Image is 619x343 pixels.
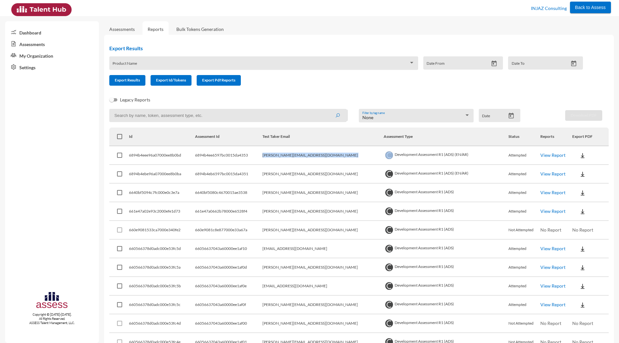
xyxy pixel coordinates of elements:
td: Development Assessment R1 (ADS) [384,240,508,258]
span: Back to Assess [575,5,606,10]
a: View Report [540,152,565,158]
td: [PERSON_NAME][EMAIL_ADDRESS][DOMAIN_NAME] [262,314,383,333]
a: Back to Assess [570,3,611,10]
td: [PERSON_NAME][EMAIL_ADDRESS][DOMAIN_NAME] [262,184,383,202]
td: Development Assessment R1 (ADS) [384,314,508,333]
a: View Report [540,171,565,176]
th: Assessment Type [384,128,508,146]
td: 66056637043a60000ee1af00 [195,314,262,333]
span: None [362,115,373,120]
td: 660566378d0adc000e53fc5c [129,296,195,314]
a: Bulk Tokens Generation [171,21,229,37]
a: My Organization [5,50,99,61]
th: Id [129,128,195,146]
td: Attempted [508,146,540,165]
td: [PERSON_NAME][EMAIL_ADDRESS][DOMAIN_NAME] [262,146,383,165]
span: Download PDF [571,113,597,118]
p: Copyright © [DATE]-[DATE]. All Rights Reserved. ASSESS Talent Management, LLC. [5,312,99,325]
td: Development Assessment R1 (ADS) [384,258,508,277]
span: Export Pdf Reports [202,78,235,82]
td: 661e47a02e93c2000efe1d73 [129,202,195,221]
td: [PERSON_NAME][EMAIL_ADDRESS][DOMAIN_NAME] [262,202,383,221]
td: Development Assessment R1 (ADS) [384,202,508,221]
td: [EMAIL_ADDRESS][DOMAIN_NAME] [262,240,383,258]
th: Reports [540,128,572,146]
td: Development Assessment R1 (ADS) (EN/AR) [384,165,508,184]
td: Attempted [508,277,540,296]
td: [PERSON_NAME][EMAIL_ADDRESS][DOMAIN_NAME] [262,258,383,277]
a: View Report [540,246,565,251]
td: 660e9081533ca7000e340fe2 [129,221,195,240]
a: Dashboard [5,26,99,38]
td: 66056637043a60000ee1af0e [195,277,262,296]
td: [EMAIL_ADDRESS][DOMAIN_NAME] [262,277,383,296]
td: 66056637043a60000ee1af0f [195,296,262,314]
a: View Report [540,264,565,270]
span: No Report [572,227,593,233]
td: 6894b4ee6597bc0015da4353 [195,146,262,165]
td: Attempted [508,165,540,184]
button: Open calendar [568,60,579,67]
td: 660566378d0adc000e53fc5d [129,240,195,258]
td: Development Assessment R1 (ADS) [384,296,508,314]
td: [PERSON_NAME][EMAIL_ADDRESS][DOMAIN_NAME] [262,296,383,314]
td: [PERSON_NAME][EMAIL_ADDRESS][DOMAIN_NAME] [262,165,383,184]
td: Development Assessment R1 (ADS) [384,221,508,240]
td: 6640bf5080c4670015ae3538 [195,184,262,202]
button: Back to Assess [570,2,611,13]
td: Attempted [508,296,540,314]
input: Search by name, token, assessment type, etc. [109,109,347,122]
th: Assessment Id [195,128,262,146]
h2: Export Results [109,45,588,51]
button: Export Results [109,75,145,86]
td: 660e9081c8e877000e33a67a [195,221,262,240]
td: Attempted [508,184,540,202]
p: INJAZ Consulting [531,3,567,14]
td: Attempted [508,240,540,258]
span: Legacy Reports [120,96,150,104]
button: Export Pdf Reports [197,75,241,86]
span: No Report [572,320,593,326]
td: 6894b4eee96a07000ee8b0bd [129,146,195,165]
td: 6894b4ebe96a07000ee8b0ba [129,165,195,184]
td: 6894b4eb6597bc0015da4351 [195,165,262,184]
span: No Report [540,320,561,326]
a: View Report [540,208,565,214]
td: Not Attempted [508,221,540,240]
span: Export Id/Tokens [156,78,186,82]
th: Test Taker Email [262,128,383,146]
button: Open calendar [488,60,500,67]
a: View Report [540,190,565,195]
a: Settings [5,61,99,73]
td: 660566378d0adc000e53fc5b [129,277,195,296]
span: No Report [540,227,561,233]
span: Export Results [115,78,140,82]
button: Download PDF [565,110,602,121]
button: Export Id/Tokens [151,75,192,86]
a: View Report [540,302,565,307]
td: 661e47a0662b78000e6528f4 [195,202,262,221]
a: Reports [142,21,169,37]
th: Export PDF [572,128,609,146]
button: Open calendar [506,112,517,119]
a: Assessments [109,26,135,32]
td: 660566378d0adc000e53fc5a [129,258,195,277]
td: Development Assessment R1 (ADS) [384,277,508,296]
td: 66056637043a60000ee1af0d [195,258,262,277]
a: View Report [540,283,565,289]
td: [PERSON_NAME][EMAIL_ADDRESS][DOMAIN_NAME] [262,221,383,240]
img: assesscompany-logo.png [35,291,68,311]
td: Attempted [508,258,540,277]
td: Not Attempted [508,314,540,333]
th: Status [508,128,540,146]
td: Development Assessment R1 (ADS) [384,184,508,202]
td: Development Assessment R1 (ADS) (EN/AR) [384,146,508,165]
td: Attempted [508,202,540,221]
td: 6640bf5094c7fc000e0c3e7a [129,184,195,202]
td: 66056637043a60000ee1af10 [195,240,262,258]
td: 660566378d0adc000e53fc4d [129,314,195,333]
a: Assessments [5,38,99,50]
